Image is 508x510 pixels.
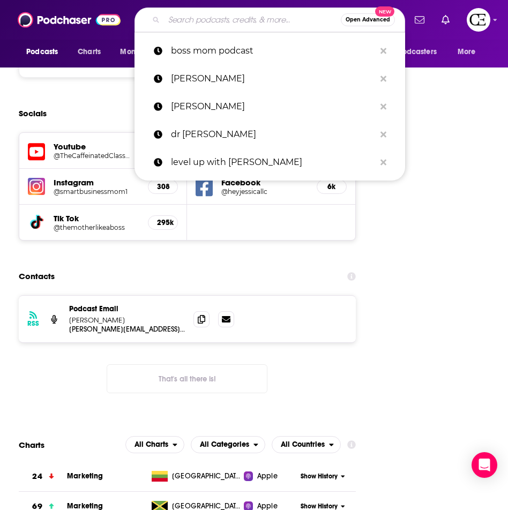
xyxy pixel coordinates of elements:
[257,471,278,482] span: Apple
[157,182,169,191] h5: 308
[27,319,39,328] h3: RSS
[54,223,131,231] h5: @themotherlikeaboss
[171,65,375,93] p: hilary silver
[467,8,490,32] button: Show profile menu
[385,44,437,59] span: For Podcasters
[281,441,325,448] span: All Countries
[19,42,72,62] button: open menu
[467,8,490,32] span: Logged in as cozyearthaudio
[54,187,139,196] a: @smartbusinessmom1
[19,440,44,450] h2: Charts
[32,470,42,483] h3: 24
[221,177,308,187] h5: Facebook
[125,436,184,453] button: open menu
[410,11,429,29] a: Show notifications dropdown
[221,187,308,196] a: @heyjessicallc
[200,441,249,448] span: All Categories
[437,11,454,29] a: Show notifications dropdown
[135,148,405,176] a: level up with [PERSON_NAME]
[458,44,476,59] span: More
[171,37,375,65] p: boss mom podcast
[135,7,405,32] div: Search podcasts, credits, & more...
[54,213,139,223] h5: Tik Tok
[191,436,265,453] h2: Categories
[171,121,375,148] p: dr axe
[28,178,45,195] img: iconImage
[135,121,405,148] a: dr [PERSON_NAME]
[157,218,169,227] h5: 295k
[54,223,139,231] a: @themotherlikeaboss
[54,152,131,160] h5: @TheCaffeinatedClassroom
[113,42,172,62] button: open menu
[18,10,121,30] img: Podchaser - Follow, Share and Rate Podcasts
[69,325,185,334] p: [PERSON_NAME][EMAIL_ADDRESS][DOMAIN_NAME]
[120,44,158,59] span: Monitoring
[135,65,405,93] a: [PERSON_NAME]
[164,11,341,28] input: Search podcasts, credits, & more...
[346,17,390,22] span: Open Advanced
[341,13,395,26] button: Open AdvancedNew
[69,316,185,325] p: [PERSON_NAME]
[221,187,298,196] h5: @heyjessicallc
[54,187,131,196] h5: @smartbusinessmom1
[125,436,184,453] h2: Platforms
[54,152,139,160] a: @TheCaffeinatedClassroom
[171,93,375,121] p: savannah chrisley
[147,471,244,482] a: [GEOGRAPHIC_DATA]
[326,182,338,191] h5: 6k
[19,266,55,287] h2: Contacts
[272,436,341,453] h2: Countries
[135,93,405,121] a: [PERSON_NAME]
[472,452,497,478] div: Open Intercom Messenger
[272,436,341,453] button: open menu
[450,42,489,62] button: open menu
[171,148,375,176] p: level up with debbie neal
[107,364,267,393] button: Nothing here.
[244,471,297,482] a: Apple
[301,472,338,481] span: Show History
[71,42,107,62] a: Charts
[135,441,168,448] span: All Charts
[19,462,67,491] a: 24
[26,44,58,59] span: Podcasts
[135,37,405,65] a: boss mom podcast
[67,471,103,481] a: Marketing
[375,6,394,17] span: New
[378,42,452,62] button: open menu
[172,471,242,482] span: Lithuania
[19,103,47,124] h2: Socials
[54,177,139,187] h5: Instagram
[191,436,265,453] button: open menu
[297,472,348,481] button: Show History
[69,304,185,313] p: Podcast Email
[54,141,139,152] h5: Youtube
[78,44,101,59] span: Charts
[467,8,490,32] img: User Profile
